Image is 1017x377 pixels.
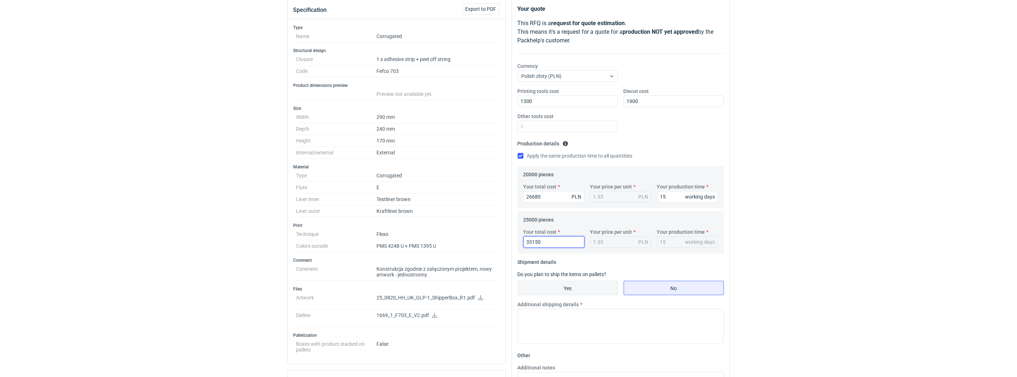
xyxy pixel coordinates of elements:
[518,113,554,120] label: Other tools cost
[518,121,618,132] input: 0
[466,6,496,11] span: Export to PDF
[293,286,500,292] h3: Files
[518,96,618,107] input: 0
[293,332,500,338] h3: Palletization
[572,193,582,200] div: PLN
[296,31,376,42] dt: Name
[523,169,554,177] legend: 20000 pieces
[376,295,497,301] p: 25_0820_HH_UK_GLP-1_ShipperBox_R1.pdf
[296,170,376,182] dt: Type
[639,193,648,200] div: PLN
[293,164,500,170] h3: Material
[293,83,500,88] h3: Product dimensions preview
[685,193,715,200] div: working days
[293,1,327,19] button: Specification
[551,20,625,27] strong: request for quote estimation
[296,292,376,309] dt: Artwork
[296,135,376,147] dt: Height
[376,194,497,205] dd: Testliner brown
[376,65,497,77] dd: Fefco 703
[518,62,538,70] label: Currency
[296,263,376,281] dt: Comment
[376,135,497,147] dd: 170 mm
[296,338,376,353] dt: Boxes with product stacked on pallets
[376,228,497,240] dd: Flexo
[523,191,584,203] input: 0
[296,309,376,327] dt: Dieline
[376,111,497,123] dd: 290 mm
[376,263,497,281] dd: Konstrukcja zgodnie z załączonym projektem, nowy artwork - jednostronny
[518,88,559,95] label: Printing tools cost
[518,138,568,146] legend: Production details
[518,256,556,265] legend: Shipment details
[376,53,497,65] dd: 1 x adhesive strip + peel off string
[522,73,562,79] span: Polish złoty (PLN)
[293,48,500,53] h3: Structural design
[624,88,649,95] label: Diecut cost
[523,228,557,236] label: Your total cost
[624,281,724,295] label: No
[376,147,497,159] dd: External
[293,25,500,31] h3: Type
[523,214,554,223] legend: 25000 pieces
[518,271,607,277] label: Do you plan to ship the items on pallets?
[657,183,705,190] label: Your production time
[296,228,376,240] dt: Technique
[523,183,557,190] label: Your total cost
[518,281,618,295] label: Yes
[296,147,376,159] dt: Internal/external
[296,53,376,65] dt: Closure
[376,182,497,194] dd: E
[296,240,376,252] dt: Colors outside
[518,364,555,371] label: Additional notes
[293,223,500,228] h3: Print
[296,111,376,123] dt: Width
[376,338,497,353] dd: False
[376,91,433,97] span: Preview not available yet.
[376,205,497,217] dd: Kraftliner brown
[624,96,724,107] input: 0
[685,238,715,246] div: working days
[518,301,579,308] label: Additional shipping details
[376,31,497,42] dd: Corrugated
[590,228,632,236] label: Your price per unit
[657,228,705,236] label: Your production time
[376,312,497,319] p: 1669_1_F703_E_V2.pdf
[623,28,698,35] strong: production NOT yet approved
[518,350,531,358] legend: Other
[296,123,376,135] dt: Depth
[296,65,376,77] dt: Code
[293,257,500,263] h3: Comment
[296,205,376,217] dt: Liner outer
[296,194,376,205] dt: Liner inner
[518,19,724,45] p: This RFQ is a . This means it's a request for a quote for a by the Packhelp's customer.
[376,170,497,182] dd: Corrugated
[590,183,632,190] label: Your price per unit
[518,152,633,159] label: Apply the same production time to all quantities
[376,123,497,135] dd: 240 mm
[518,5,546,12] strong: Your quote
[657,191,718,203] input: 0
[296,182,376,194] dt: Flute
[639,238,648,246] div: PLN
[293,106,500,111] h3: Size
[376,240,497,252] dd: PMS 4248 U + PMS 1395 U
[462,3,500,15] button: Export to PDF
